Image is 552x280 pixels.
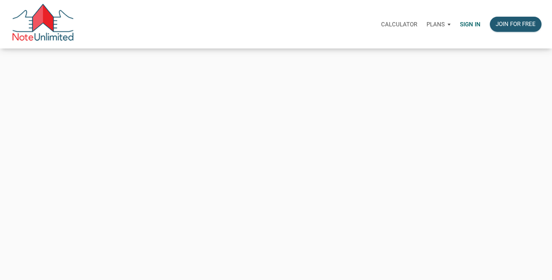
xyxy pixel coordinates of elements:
div: Join for free [496,20,536,29]
img: NoteUnlimited [12,4,74,45]
button: Join for free [490,17,542,32]
button: Plans [422,13,455,36]
a: Join for free [485,12,546,36]
p: Plans [427,21,445,28]
p: Sign in [460,21,481,28]
a: Calculator [376,12,422,36]
a: Sign in [455,12,485,36]
a: Plans [422,12,455,36]
p: Calculator [381,21,417,28]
